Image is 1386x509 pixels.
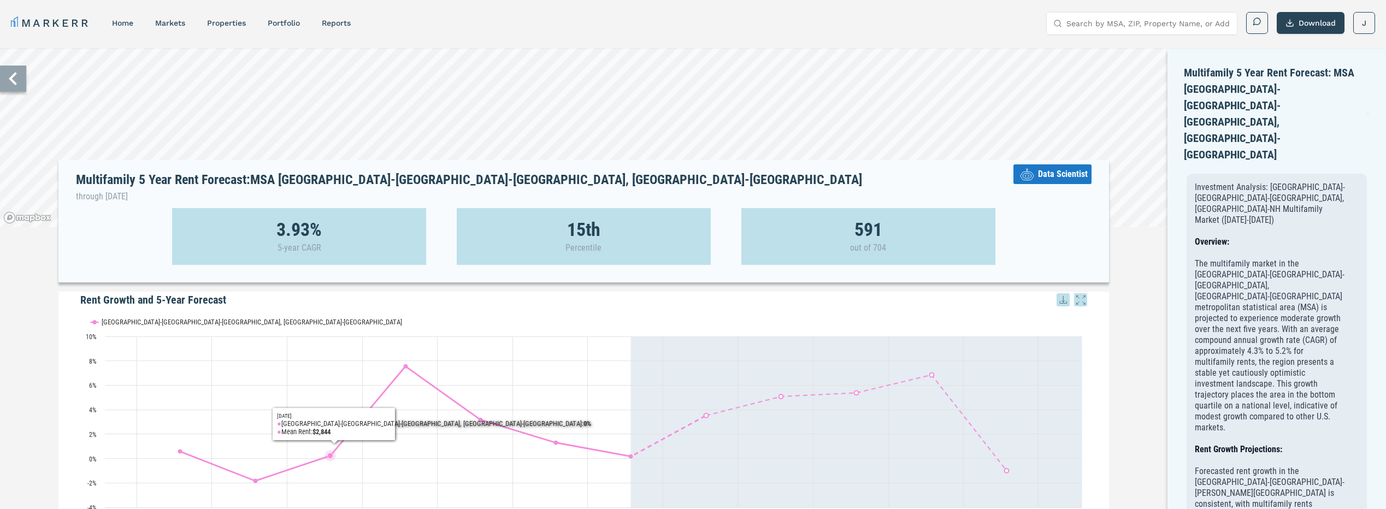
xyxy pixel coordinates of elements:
[87,480,97,487] text: -2%
[1038,168,1088,181] span: Data Scientist
[328,453,333,459] path: Thursday, 29 Jul, 20:00, 0.23. Boston-Cambridge-Newton, MA-NH.
[80,292,1087,308] h5: Rent Growth and 5-Year Forecast
[778,394,783,399] path: Thursday, 29 Jul, 20:00, 5.08. Boston-Cambridge-Newton, MA-NH.
[276,224,322,235] strong: 3.93%
[1195,236,1229,247] strong: Overview:
[478,418,482,422] path: Saturday, 29 Jul, 20:00, 3.17. Boston-Cambridge-Newton, MA-NH.
[565,242,601,253] p: Percentile
[1195,444,1282,454] strong: Rent Growth Projections:
[89,382,97,389] text: 6%
[1184,64,1370,171] div: Multifamily 5 Year Rent Forecast: MSA [GEOGRAPHIC_DATA]-[GEOGRAPHIC_DATA]-[GEOGRAPHIC_DATA], [GEO...
[3,211,51,224] a: Mapbox logo
[704,413,708,418] path: Wednesday, 29 Jul, 20:00, 3.52. Boston-Cambridge-Newton, MA-NH.
[322,19,351,27] a: reports
[850,242,886,253] p: out of 704
[628,454,633,459] path: Tuesday, 29 Jul, 20:00, 0.17. Boston-Cambridge-Newton, MA-NH.
[178,449,182,454] path: Monday, 29 Jul, 20:00, 0.58. Boston-Cambridge-Newton, MA-NH.
[403,364,408,369] path: Friday, 29 Jul, 20:00, 7.55. Boston-Cambridge-Newton, MA-NH.
[89,358,97,365] text: 8%
[76,173,862,204] h1: Multifamily 5 Year Rent Forecast: MSA [GEOGRAPHIC_DATA]-[GEOGRAPHIC_DATA]-[GEOGRAPHIC_DATA], [GEO...
[89,406,97,414] text: 4%
[553,440,558,445] path: Monday, 29 Jul, 20:00, 1.3. Boston-Cambridge-Newton, MA-NH.
[1353,12,1375,34] button: J
[1066,13,1230,34] input: Search by MSA, ZIP, Property Name, or Address
[1195,258,1345,433] p: The multifamily market in the [GEOGRAPHIC_DATA]-[GEOGRAPHIC_DATA]-[GEOGRAPHIC_DATA], [GEOGRAPHIC_...
[86,333,97,341] text: 10%
[207,19,246,27] a: properties
[1195,182,1345,226] p: Investment Analysis: [GEOGRAPHIC_DATA]-[GEOGRAPHIC_DATA]-[GEOGRAPHIC_DATA], [GEOGRAPHIC_DATA]-NH ...
[76,190,862,204] p: through [DATE]
[89,455,97,463] text: 0%
[89,431,97,439] text: 2%
[929,372,934,377] path: Sunday, 29 Jul, 20:00, 6.85. Boston-Cambridge-Newton, MA-NH.
[854,390,858,395] path: Saturday, 29 Jul, 20:00, 5.38. Boston-Cambridge-Newton, MA-NH.
[1004,469,1008,473] path: Monday, 29 Jul, 20:00, -0.99. Boston-Cambridge-Newton, MA-NH.
[155,19,185,27] a: markets
[1362,17,1366,28] span: J
[278,242,321,253] p: 5-year CAGR
[1013,164,1092,184] button: Data Scientist
[1277,12,1344,34] button: Download
[102,318,402,326] text: [GEOGRAPHIC_DATA]-[GEOGRAPHIC_DATA]-[GEOGRAPHIC_DATA], [GEOGRAPHIC_DATA]-[GEOGRAPHIC_DATA]
[268,19,300,27] a: Portfolio
[854,224,882,235] strong: 591
[112,19,133,27] a: home
[11,15,90,31] a: MARKERR
[253,478,257,483] path: Wednesday, 29 Jul, 20:00, -1.83. Boston-Cambridge-Newton, MA-NH.
[567,224,600,235] strong: 15th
